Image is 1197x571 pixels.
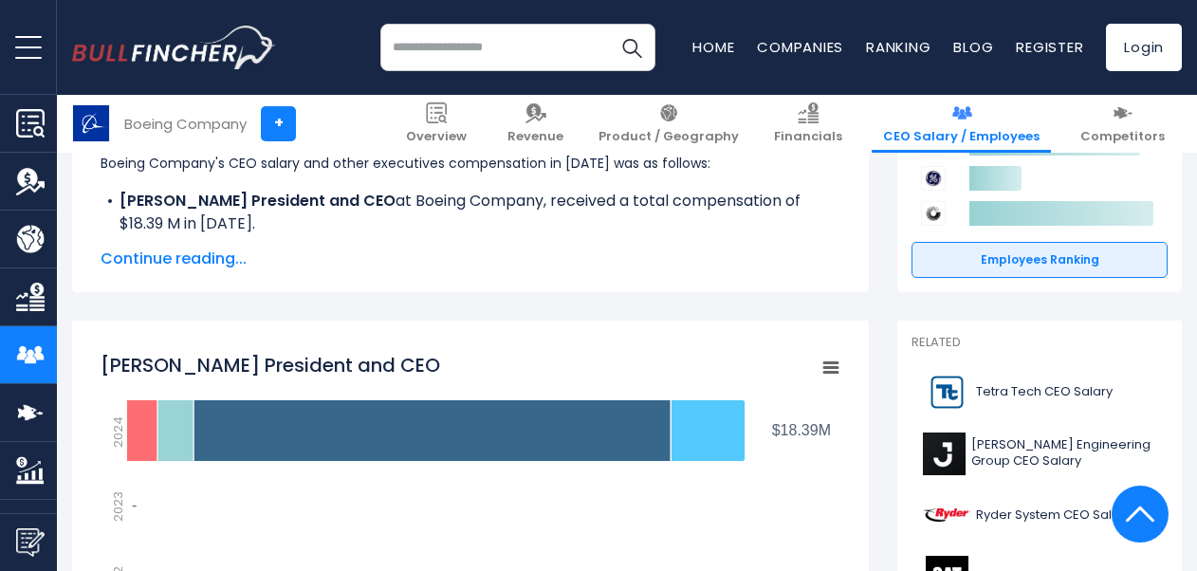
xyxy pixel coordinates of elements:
span: Revenue [507,129,563,145]
span: [PERSON_NAME] Engineering Group CEO Salary [971,437,1156,470]
span: Tetra Tech CEO Salary [976,384,1113,400]
a: Overview [395,95,478,153]
div: Boeing Company [124,113,247,135]
text: 2023 [109,491,127,522]
p: Related [912,335,1168,351]
img: TTEK logo [923,371,970,414]
a: Register [1016,37,1083,57]
a: Competitors [1069,95,1176,153]
a: Tetra Tech CEO Salary [912,366,1168,418]
text: 2024 [109,416,127,448]
a: Financials [763,95,854,153]
a: CEO Salary / Employees [872,95,1051,153]
tspan: [PERSON_NAME] President and CEO [101,352,440,378]
a: Companies [757,37,843,57]
img: GE Aerospace competitors logo [921,166,946,191]
li: at Boeing Company, received a total compensation of $18.39 M in [DATE]. [101,190,840,235]
text: - [132,497,137,513]
img: RTX Corporation competitors logo [921,201,946,226]
a: Product / Geography [587,95,750,153]
a: + [261,106,296,141]
a: Login [1106,24,1182,71]
img: J logo [923,433,966,475]
a: Ranking [866,37,930,57]
img: R logo [923,494,970,537]
span: Continue reading... [101,248,840,270]
span: Overview [406,129,467,145]
tspan: $18.39M [772,422,831,438]
a: Revenue [496,95,575,153]
img: BA logo [73,105,109,141]
a: Employees Ranking [912,242,1168,278]
span: Product / Geography [598,129,739,145]
button: Search [608,24,655,71]
img: bullfincher logo [72,26,276,69]
span: Competitors [1080,129,1165,145]
span: Financials [774,129,842,145]
span: Ryder System CEO Salary [976,507,1132,524]
a: Blog [953,37,993,57]
a: Go to homepage [72,26,276,69]
p: Boeing Company's CEO salary and other executives compensation in [DATE] was as follows: [101,152,840,175]
b: [PERSON_NAME] President and CEO [120,190,396,212]
a: [PERSON_NAME] Engineering Group CEO Salary [912,428,1168,480]
a: Home [692,37,734,57]
a: Ryder System CEO Salary [912,489,1168,542]
span: CEO Salary / Employees [883,129,1040,145]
